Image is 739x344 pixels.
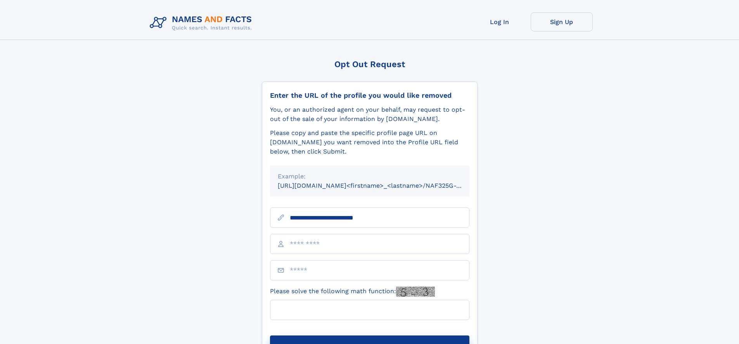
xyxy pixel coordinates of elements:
a: Sign Up [531,12,593,31]
div: Example: [278,172,462,181]
label: Please solve the following math function: [270,287,435,297]
a: Log In [469,12,531,31]
small: [URL][DOMAIN_NAME]<firstname>_<lastname>/NAF325G-xxxxxxxx [278,182,484,189]
div: Opt Out Request [262,59,478,69]
div: You, or an authorized agent on your behalf, may request to opt-out of the sale of your informatio... [270,105,469,124]
img: Logo Names and Facts [147,12,258,33]
div: Please copy and paste the specific profile page URL on [DOMAIN_NAME] you want removed into the Pr... [270,128,469,156]
div: Enter the URL of the profile you would like removed [270,91,469,100]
